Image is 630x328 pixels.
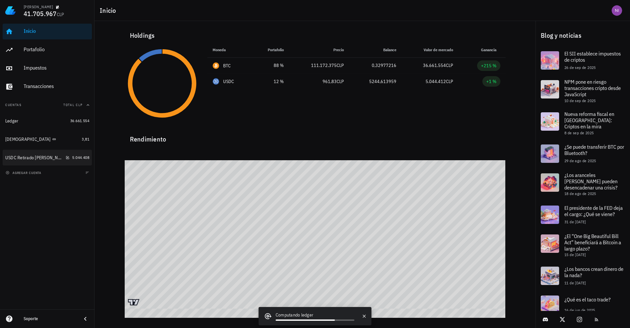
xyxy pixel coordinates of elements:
span: 5.044.408 [72,155,89,160]
th: Valor de mercado [402,42,458,58]
div: USDC Retirado [PERSON_NAME][DEMOGRAPHIC_DATA] [5,155,63,161]
a: Inicio [3,24,92,39]
a: Transacciones [3,79,92,95]
button: agregar cuenta [4,169,44,176]
span: 5.044.412 [426,78,446,84]
h1: Inicio [100,5,119,16]
span: 11 de [DATE] [564,280,586,285]
a: Nueva reforma fiscal en [GEOGRAPHIC_DATA]: Criptos en la mira 8 de sep de 2025 [535,107,630,139]
a: Charting by TradingView [128,299,139,305]
span: ¿Qué es el taco trade? [564,296,611,303]
div: Portafolio [24,46,89,53]
span: CLP [57,11,64,17]
div: Blog y noticias [535,25,630,46]
a: ¿Los aranceles [PERSON_NAME] pueden desencadenar una crisis? 18 de ago de 2025 [535,168,630,200]
span: 29 de ago de 2025 [564,158,596,163]
div: Transacciones [24,83,89,89]
div: Inicio [24,28,89,34]
th: Precio [289,42,349,58]
span: 36.661.554 [70,118,89,123]
div: avatar [612,5,622,16]
button: CuentasTotal CLP [3,97,92,113]
a: ¿Se puede transferir BTC por Bluetooth? 29 de ago de 2025 [535,139,630,168]
th: Portafolio [252,42,289,58]
span: 10 de sep de 2025 [564,98,596,103]
div: +1 % [486,78,496,85]
a: NPM pone en riesgo transacciones cripto desde JavaScript 10 de sep de 2025 [535,75,630,107]
span: El presidente de la FED deja el cargo: ¿Qué se viene? [564,205,623,217]
span: 8 de sep de 2025 [564,130,594,135]
div: Holdings [125,25,506,46]
span: CLP [337,62,344,68]
div: Rendimiento [125,129,506,144]
span: 41.705.967 [24,9,57,18]
span: ¿Los aranceles [PERSON_NAME] pueden desencadenar una crisis? [564,172,618,191]
a: Impuestos [3,60,92,76]
a: ¿El “One Big Beautiful Bill Act” beneficiará a Bitcoin a largo plazo? 15 de [DATE] [535,229,630,261]
span: El SII establece impuestos de criptos [564,50,621,63]
img: LedgiFi [5,5,16,16]
th: Balance [349,42,402,58]
span: NPM pone en riesgo transacciones cripto desde JavaScript [564,78,621,98]
a: El presidente de la FED deja el cargo: ¿Qué se viene? 31 de [DATE] [535,200,630,229]
div: [DEMOGRAPHIC_DATA] [5,137,51,142]
span: Nueva reforma fiscal en [GEOGRAPHIC_DATA]: Criptos en la mira [564,111,614,130]
div: USDC [223,78,234,85]
a: ¿Qué es el taco trade? 16 de jun de 2025 [535,290,630,319]
span: agregar cuenta [7,171,41,175]
a: Portafolio [3,42,92,58]
div: BTC-icon [213,62,219,69]
div: 12 % [257,78,284,85]
span: ¿El “One Big Beautiful Bill Act” beneficiará a Bitcoin a largo plazo? [564,233,621,252]
span: CLP [446,62,453,68]
span: 31 de [DATE] [564,219,586,224]
div: 88 % [257,62,284,69]
span: 18 de ago de 2025 [564,191,596,196]
span: 36.661.554 [423,62,446,68]
div: Soporte [24,316,76,321]
th: Moneda [207,42,252,58]
a: El SII establece impuestos de criptos 26 de sep de 2025 [535,46,630,75]
span: Total CLP [63,103,83,107]
div: +215 % [481,62,496,69]
span: 26 de sep de 2025 [564,65,596,70]
div: 0,32977216 [354,62,396,69]
span: Ganancia [481,47,500,52]
a: Ledger 36.661.554 [3,113,92,129]
span: CLP [337,78,344,84]
div: [PERSON_NAME] [24,4,53,10]
span: 3,81 [82,137,89,142]
span: 15 de [DATE] [564,252,586,257]
span: ¿Los bancos crean dinero de la nada? [564,266,623,278]
span: CLP [446,78,453,84]
div: Impuestos [24,65,89,71]
a: USDC Retirado [PERSON_NAME][DEMOGRAPHIC_DATA] 5.044.408 [3,150,92,165]
a: [DEMOGRAPHIC_DATA] 3,81 [3,131,92,147]
div: Computando ledger [276,312,354,319]
span: ¿Se puede transferir BTC por Bluetooth? [564,143,624,156]
span: 961,83 [323,78,337,84]
a: ¿Los bancos crean dinero de la nada? 11 de [DATE] [535,261,630,290]
div: BTC [223,62,231,69]
span: 111.172.375 [311,62,337,68]
div: Ledger [5,118,19,124]
span: 16 de jun de 2025 [564,308,595,313]
div: 5244,613959 [354,78,396,85]
div: USDC-icon [213,78,219,85]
